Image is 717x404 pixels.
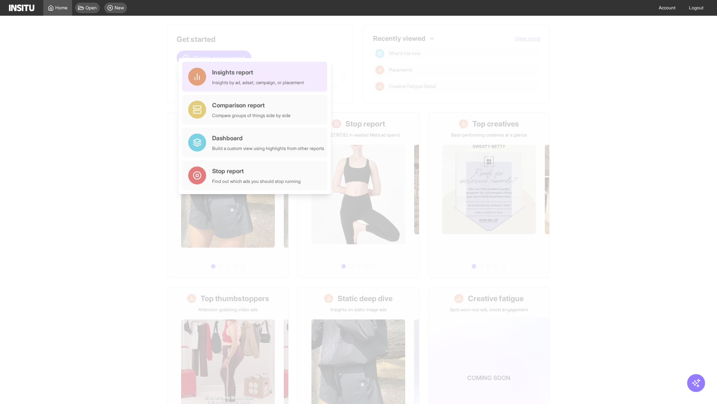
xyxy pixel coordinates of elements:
div: Comparison report [212,101,291,110]
div: Find out which ads you should stop running [212,178,301,184]
div: Build a custom view using highlights from other reports [212,146,324,151]
div: Dashboard [212,134,324,143]
div: Stop report [212,166,301,175]
div: Insights report [212,68,304,77]
span: New [115,5,124,11]
div: Insights by ad, adset, campaign, or placement [212,80,304,86]
img: Logo [9,4,34,11]
span: Home [55,5,68,11]
div: Compare groups of things side by side [212,113,291,119]
span: Open [86,5,97,11]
